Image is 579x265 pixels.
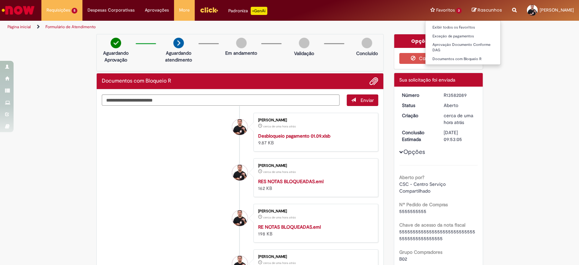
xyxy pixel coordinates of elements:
dt: Número [397,92,439,99]
time: 30/09/2025 14:51:41 [263,215,296,219]
b: Grupo Compradores [399,249,442,255]
p: Concluído [356,50,378,57]
p: +GenAi [251,7,267,15]
div: 9.87 KB [258,132,371,146]
time: 30/09/2025 14:52:18 [263,124,296,128]
span: cerca de uma hora atrás [263,261,296,265]
ul: Favoritos [425,20,501,65]
img: img-circle-grey.png [236,38,247,48]
dt: Status [397,102,439,109]
a: RE NOTAS BLOQUEADAS.eml [258,224,321,230]
span: 5555555555 [399,208,426,214]
span: Aprovações [145,7,169,14]
span: B02 [399,256,407,262]
span: Favoritos [436,7,455,14]
span: Enviar [361,97,374,103]
ul: Trilhas de página [5,21,381,33]
div: Opções do Chamado [394,34,483,48]
div: [PERSON_NAME] [258,209,371,213]
span: cerca de uma hora atrás [263,215,296,219]
p: Aguardando Aprovação [99,50,132,63]
a: Aprovação Documento Conforme DAG [425,41,500,54]
span: cerca de uma hora atrás [263,124,296,128]
button: Enviar [347,94,378,106]
div: [PERSON_NAME] [258,118,371,122]
span: Requisições [46,7,70,14]
span: Rascunhos [478,7,502,13]
div: Padroniza [228,7,267,15]
button: Cancelar Chamado [399,53,478,64]
a: Rascunhos [472,7,502,14]
span: 3 [456,8,462,14]
span: CSC - Centro Serviço Compartilhado [399,181,447,194]
a: Documentos com Bloqueio R [425,55,500,63]
div: Renato Aparecido De Assis Barbosa De Oliveira [232,210,248,226]
dt: Conclusão Estimada [397,129,439,143]
div: 162 KB [258,178,371,192]
div: 198 KB [258,224,371,237]
div: Renato Aparecido De Assis Barbosa De Oliveira [232,119,248,135]
div: Renato Aparecido De Assis Barbosa De Oliveira [232,165,248,180]
span: 5 [72,8,77,14]
a: Desbloqueio pagamento 01.09.xlsb [258,133,330,139]
a: Página inicial [7,24,31,30]
a: Exibir todos os Favoritos [425,24,500,31]
img: img-circle-grey.png [362,38,372,48]
p: Aguardando atendimento [162,50,195,63]
span: Sua solicitação foi enviada [399,77,455,83]
img: img-circle-grey.png [299,38,309,48]
div: 30/09/2025 14:53:01 [444,112,475,126]
div: Aberto [444,102,475,109]
p: Em andamento [225,50,257,56]
span: [PERSON_NAME] [540,7,574,13]
a: Exceção de pagamentos [425,33,500,40]
img: ServiceNow [1,3,36,17]
h2: Documentos com Bloqueio R Histórico de tíquete [102,78,171,84]
b: Aberto por? [399,174,424,180]
button: Adicionar anexos [369,77,378,86]
a: RES NOTAS BLOQUEADAS.eml [258,178,324,184]
time: 30/09/2025 14:52:11 [263,170,296,174]
span: cerca de uma hora atrás [263,170,296,174]
img: check-circle-green.png [111,38,121,48]
img: arrow-next.png [173,38,184,48]
span: Despesas Corporativas [88,7,135,14]
b: Nº Pedido de Compras [399,201,448,208]
a: Formulário de Atendimento [45,24,96,30]
b: Chave de acesso da nota fiscal [399,222,465,228]
div: R13582089 [444,92,475,99]
dt: Criação [397,112,439,119]
img: click_logo_yellow_360x200.png [200,5,218,15]
div: [DATE] 09:53:05 [444,129,475,143]
time: 30/09/2025 14:51:16 [263,261,296,265]
div: [PERSON_NAME] [258,164,371,168]
div: [PERSON_NAME] [258,255,371,259]
p: Validação [294,50,314,57]
textarea: Digite sua mensagem aqui... [102,94,340,106]
span: More [179,7,190,14]
span: 55555555555555555555555555555555555555555555 [399,229,475,242]
span: cerca de uma hora atrás [444,112,473,125]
